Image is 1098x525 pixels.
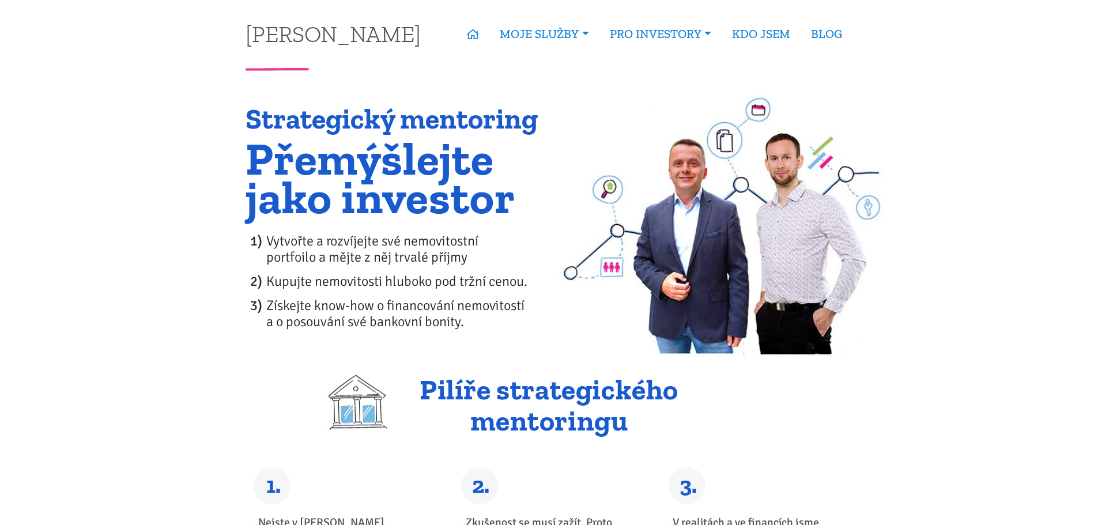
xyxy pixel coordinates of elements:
a: BLOG [801,21,852,47]
li: Kupujte nemovitosti hluboko pod tržní cenou. [266,273,541,289]
li: Vytvořte a rozvíjejte své nemovitostní portfoilo a mějte z něj trvalé příjmy [266,233,541,265]
a: [PERSON_NAME] [246,22,421,45]
a: KDO JSEM [722,21,801,47]
a: MOJE SLUŽBY [489,21,599,47]
li: Získejte know-how o financování nemovitostí a o posouvání své bankovní bonity. [266,297,541,330]
div: 1. [254,467,290,504]
h1: Přemýšlejte jako investor [246,139,541,217]
h1: Strategický mentoring [246,104,541,135]
a: PRO INVESTORY [599,21,722,47]
div: 2. [461,467,498,504]
h2: Pilíře strategického mentoringu [246,375,852,436]
div: 3. [669,467,705,504]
